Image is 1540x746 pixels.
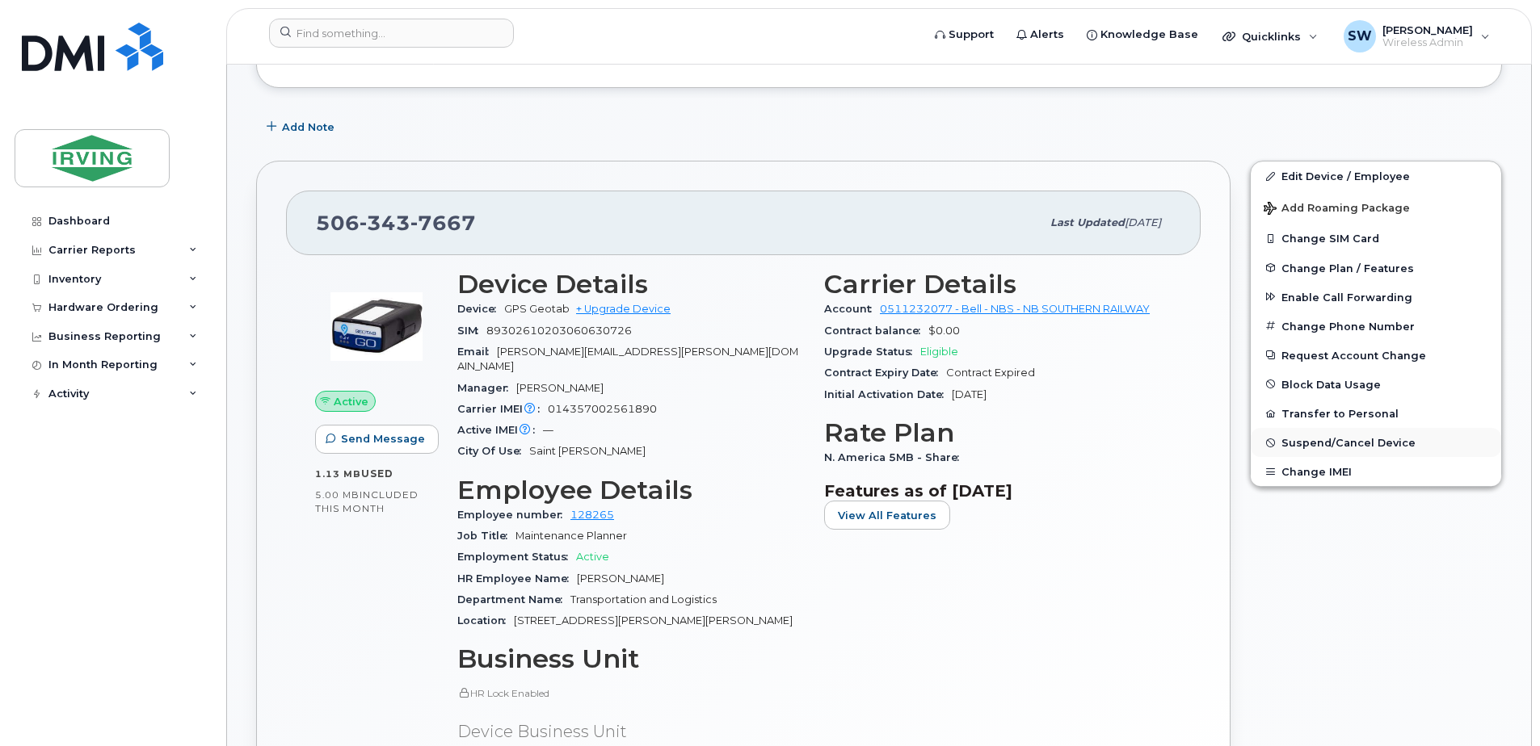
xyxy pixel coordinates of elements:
[529,445,646,457] span: Saint [PERSON_NAME]
[1100,27,1198,43] span: Knowledge Base
[1242,30,1301,43] span: Quicklinks
[824,325,928,337] span: Contract balance
[316,211,476,235] span: 506
[1251,428,1501,457] button: Suspend/Cancel Device
[1281,262,1414,274] span: Change Plan / Features
[410,211,476,235] span: 7667
[457,551,576,563] span: Employment Status
[824,418,1172,447] h3: Rate Plan
[269,19,514,48] input: Find something...
[328,278,425,375] img: image20231002-3703462-1aj3rdm.jpeg
[315,488,419,515] span: included this month
[1382,36,1473,49] span: Wireless Admin
[457,346,798,372] span: [PERSON_NAME][EMAIL_ADDRESS][PERSON_NAME][DOMAIN_NAME]
[504,303,570,315] span: GPS Geotab
[457,572,577,585] span: HR Employee Name
[457,403,548,415] span: Carrier IMEI
[516,382,604,394] span: [PERSON_NAME]
[1251,254,1501,283] button: Change Plan / Features
[256,112,348,141] button: Add Note
[1251,370,1501,399] button: Block Data Usage
[1281,437,1416,449] span: Suspend/Cancel Device
[824,388,952,400] span: Initial Activation Date
[457,614,514,627] span: Location
[457,476,805,505] h3: Employee Details
[1251,457,1501,486] button: Change IMEI
[824,346,920,358] span: Upgrade Status
[1251,191,1501,224] button: Add Roaming Package
[457,686,805,700] p: HR Lock Enabled
[577,572,664,585] span: [PERSON_NAME]
[1030,27,1064,43] span: Alerts
[570,509,614,521] a: 128265
[543,424,553,436] span: —
[824,367,946,379] span: Contract Expiry Date
[1251,399,1501,428] button: Transfer to Personal
[1264,202,1410,217] span: Add Roaming Package
[824,481,1172,501] h3: Features as of [DATE]
[457,720,805,744] p: Device Business Unit
[457,303,504,315] span: Device
[1251,312,1501,341] button: Change Phone Number
[457,644,805,673] h3: Business Unit
[457,509,570,521] span: Employee number
[946,367,1035,379] span: Contract Expired
[548,403,657,415] span: 014357002561890
[570,593,717,606] span: Transportation and Logistics
[457,593,570,606] span: Department Name
[457,530,515,542] span: Job Title
[315,489,360,501] span: 5.00 MB
[457,445,529,457] span: City Of Use
[1251,161,1501,191] a: Edit Device / Employee
[457,325,486,337] span: SIM
[838,508,936,523] span: View All Features
[824,270,1172,299] h3: Carrier Details
[315,425,439,454] button: Send Message
[952,388,987,400] span: [DATE]
[1251,283,1501,312] button: Enable Call Forwarding
[924,19,1005,51] a: Support
[457,382,516,394] span: Manager
[1211,20,1329,52] div: Quicklinks
[457,424,543,436] span: Active IMEI
[949,27,994,43] span: Support
[576,303,671,315] a: + Upgrade Device
[824,303,880,315] span: Account
[486,325,632,337] span: 89302610203060630726
[1281,291,1412,303] span: Enable Call Forwarding
[514,614,793,627] span: [STREET_ADDRESS][PERSON_NAME][PERSON_NAME]
[1348,27,1372,46] span: SW
[515,530,627,542] span: Maintenance Planner
[920,346,958,358] span: Eligible
[360,211,410,235] span: 343
[928,325,960,337] span: $0.00
[315,468,361,480] span: 1.13 MB
[1125,216,1161,228] span: [DATE]
[457,270,805,299] h3: Device Details
[824,501,950,530] button: View All Features
[334,394,368,409] span: Active
[1382,23,1473,36] span: [PERSON_NAME]
[282,119,335,135] span: Add Note
[1332,20,1501,52] div: Sally Wyers
[361,467,393,480] span: used
[341,431,425,446] span: Send Message
[824,451,967,463] span: N. America 5MB - Share
[576,551,609,563] span: Active
[1050,216,1125,228] span: Last updated
[880,303,1150,315] a: 0511232077 - Bell - NBS - NB SOUTHERN RAILWAY
[1251,224,1501,253] button: Change SIM Card
[1251,341,1501,370] button: Request Account Change
[1075,19,1210,51] a: Knowledge Base
[457,346,497,358] span: Email
[1005,19,1075,51] a: Alerts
